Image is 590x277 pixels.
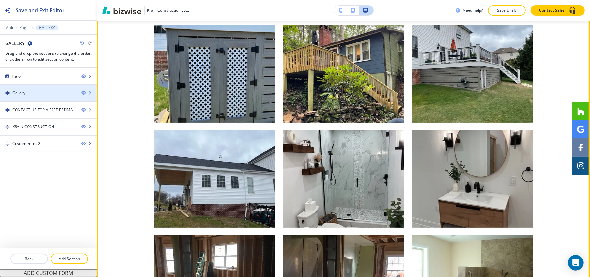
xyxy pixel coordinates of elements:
[12,90,25,96] div: Gallery
[496,7,517,13] p: Save Draft
[488,5,526,16] button: Save Draft
[283,25,404,123] img: Gallery
[568,255,584,271] div: Open Intercom Messenger
[51,256,87,262] p: Add Section
[5,25,14,30] button: Main
[412,130,533,228] img: Gallery
[463,7,483,13] h3: Need help?
[10,254,48,264] button: Back
[5,125,10,129] img: Drag
[11,256,47,262] p: Back
[412,25,533,123] img: Gallery
[36,25,58,30] button: GALLERY
[154,25,275,123] img: Gallery
[12,107,76,113] div: CONTACT US FOR A FREE ESTIMATE-1
[539,7,565,13] p: Contact Sales
[5,91,10,95] img: Drag
[5,141,10,146] img: Drag
[572,102,590,120] a: Social media link to houzz account
[531,5,585,16] button: Contact Sales
[283,130,404,228] img: Gallery
[5,51,92,62] h3: Drag and drop the sections to change the order. Click the arrow to edit section content.
[51,254,88,264] button: Add Section
[5,108,10,112] img: Drag
[12,73,21,79] div: Hero
[19,25,30,30] button: Pages
[12,124,54,130] div: KRAIN CONSTRUCTION
[102,6,141,14] img: Bizwise Logo
[5,40,25,47] h2: GALLERY
[12,141,40,147] div: Custom Form-2
[16,6,64,14] h2: Save and Exit Editor
[572,120,590,138] a: Social media link to google account
[572,157,590,175] a: Social media link to instagram account
[102,6,189,15] button: Krain Construction LLC.
[39,25,55,30] p: GALLERY
[154,130,275,228] img: Gallery
[147,7,189,13] h3: Krain Construction LLC.
[572,138,590,157] a: Social media link to facebook account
